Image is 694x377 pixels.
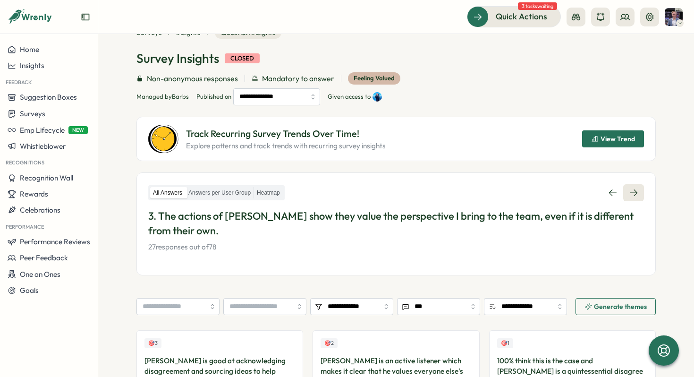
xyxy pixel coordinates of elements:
[328,93,371,101] p: Given access to
[20,286,39,295] span: Goals
[20,270,60,279] span: One on Ones
[196,88,320,105] span: Published on
[136,93,189,101] p: Managed by
[144,338,161,348] div: Upvotes
[20,109,45,118] span: Surveys
[594,303,647,310] span: Generate themes
[20,45,39,54] span: Home
[20,93,77,102] span: Suggestion Boxes
[20,126,65,135] span: Emp Lifecycle
[518,2,557,10] span: 3 tasks waiting
[172,93,189,100] span: Barbs
[20,206,60,214] span: Celebrations
[150,187,185,199] label: All Answers
[186,141,386,151] p: Explore patterns and track trends with recurring survey insights
[81,12,90,22] button: Expand sidebar
[582,130,644,147] button: View Trend
[20,189,48,198] span: Rewards
[20,61,44,70] span: Insights
[496,10,547,23] span: Quick Actions
[20,173,73,182] span: Recognition Wall
[576,298,656,315] button: Generate themes
[148,242,644,252] p: 27 responses out of 78
[186,187,254,199] label: Answers per User Group
[497,338,513,348] div: Upvotes
[20,253,68,262] span: Peer Feedback
[665,8,683,26] img: Shane Treeves
[372,92,382,102] img: Henry Innis
[148,209,644,238] p: 3. The actions of [PERSON_NAME] show they value the perspective I bring to the team, even if it i...
[348,72,400,85] div: Feeling Valued
[262,73,334,85] span: Mandatory to answer
[186,127,386,141] p: Track Recurring Survey Trends Over Time!
[20,142,66,151] span: Whistleblower
[147,73,238,85] span: Non-anonymous responses
[601,136,635,142] span: View Trend
[20,237,90,246] span: Performance Reviews
[136,50,219,67] h1: Survey Insights
[321,338,338,348] div: Upvotes
[254,187,283,199] label: Heatmap
[225,53,260,64] div: closed
[467,6,561,27] button: Quick Actions
[68,126,88,134] span: NEW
